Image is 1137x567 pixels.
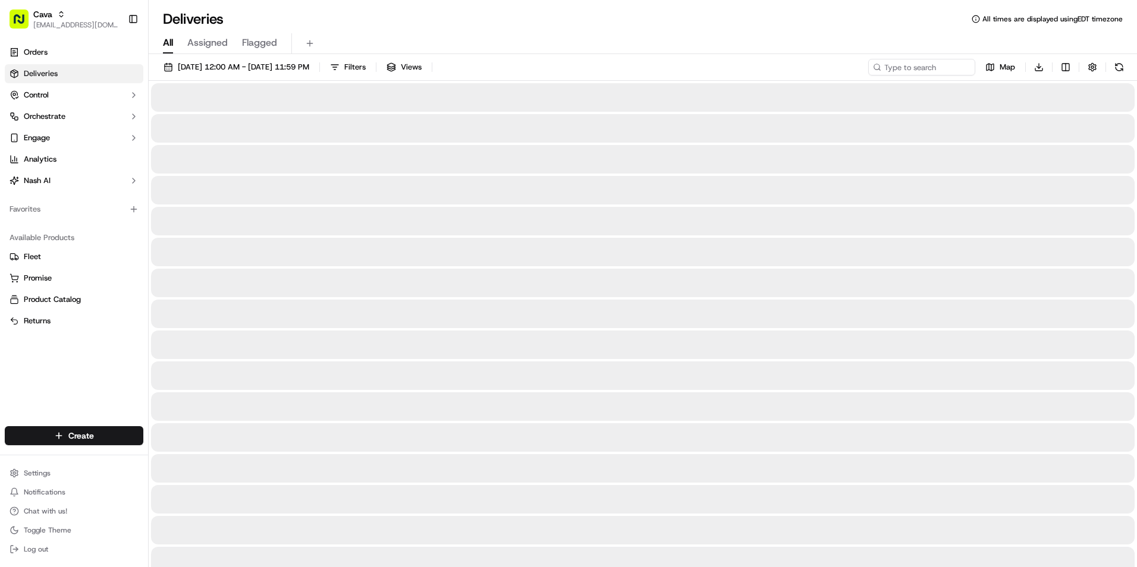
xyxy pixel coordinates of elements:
button: Filters [325,59,371,75]
span: Product Catalog [24,294,81,305]
span: Notifications [24,487,65,497]
span: Chat with us! [24,506,67,516]
button: Map [980,59,1020,75]
span: Deliveries [24,68,58,79]
a: Deliveries [5,64,143,83]
span: Analytics [24,154,56,165]
span: All times are displayed using EDT timezone [982,14,1123,24]
a: Fleet [10,251,139,262]
h1: Deliveries [163,10,224,29]
span: Engage [24,133,50,143]
a: Analytics [5,150,143,169]
span: [DATE] 12:00 AM - [DATE] 11:59 PM [178,62,309,73]
span: Create [68,430,94,442]
button: [DATE] 12:00 AM - [DATE] 11:59 PM [158,59,315,75]
span: Nash AI [24,175,51,186]
span: Returns [24,316,51,326]
button: Log out [5,541,143,557]
button: Cava[EMAIL_ADDRESS][DOMAIN_NAME] [5,5,123,33]
button: [EMAIL_ADDRESS][DOMAIN_NAME] [33,20,118,30]
button: Refresh [1111,59,1127,75]
div: Favorites [5,200,143,219]
div: Available Products [5,228,143,247]
span: Fleet [24,251,41,262]
input: Type to search [868,59,975,75]
span: Control [24,90,49,100]
button: Create [5,426,143,445]
span: Settings [24,468,51,478]
span: Orders [24,47,48,58]
button: Chat with us! [5,503,143,519]
span: Views [401,62,422,73]
a: Orders [5,43,143,62]
button: Fleet [5,247,143,266]
button: Returns [5,311,143,330]
span: All [163,36,173,50]
button: Toggle Theme [5,522,143,538]
button: Orchestrate [5,107,143,126]
button: Settings [5,465,143,481]
span: Flagged [242,36,277,50]
button: Cava [33,8,52,20]
span: Promise [24,273,52,283]
a: Promise [10,273,139,283]
span: Map [1000,62,1015,73]
a: Product Catalog [10,294,139,305]
span: Log out [24,544,48,554]
a: Returns [10,316,139,326]
button: Notifications [5,484,143,500]
button: Product Catalog [5,290,143,309]
button: Engage [5,128,143,147]
span: Assigned [187,36,228,50]
button: Control [5,86,143,105]
button: Nash AI [5,171,143,190]
span: Toggle Theme [24,525,71,535]
button: Promise [5,269,143,288]
button: Views [381,59,427,75]
span: Filters [344,62,366,73]
span: Orchestrate [24,111,65,122]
